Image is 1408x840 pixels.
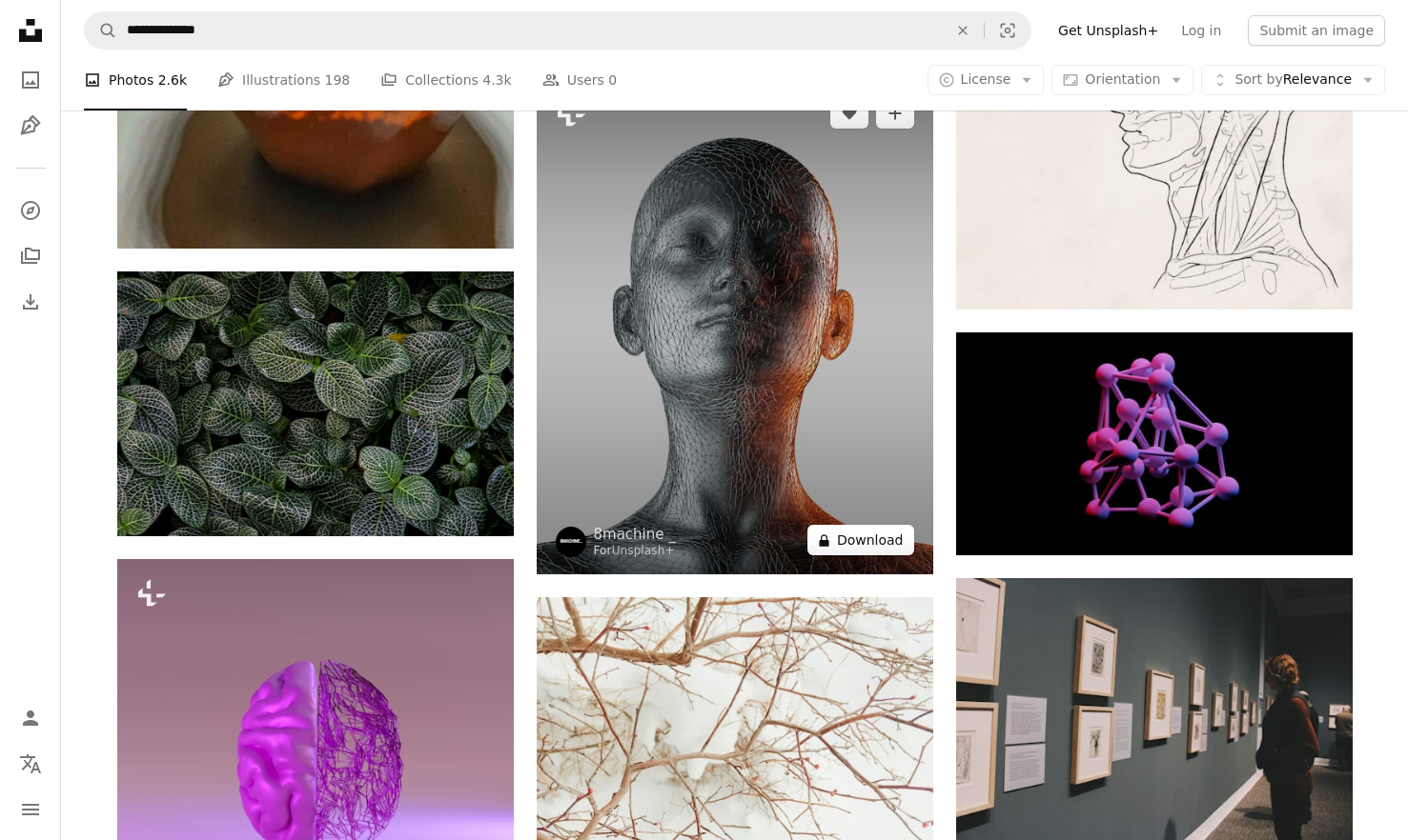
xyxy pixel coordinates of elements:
a: Explore [11,191,50,230]
button: Menu [11,790,50,829]
img: a group of green cactus [117,271,514,535]
span: 198 [325,70,351,90]
button: Add to Collection [876,98,914,129]
img: Go to 8machine _'s profile [556,527,586,557]
a: Illustrations 198 [217,50,350,110]
a: Illustrations [11,107,50,145]
a: Collections 4.3k [380,50,511,110]
span: Orientation [1085,71,1160,87]
a: Log in / Sign up [11,699,50,737]
button: Search Unsplash [85,12,117,49]
button: Clear [942,12,984,49]
span: Sort by [1235,71,1282,87]
a: Collections [11,237,50,275]
button: License [928,65,1045,95]
button: Download [807,525,914,555]
span: Relevance [1235,70,1352,90]
a: Photos [11,61,50,99]
a: Log in [1170,15,1233,46]
a: 8machine _ [594,525,676,544]
a: a group of pink and blue balls on a black background [956,435,1353,452]
span: License [961,71,1011,87]
a: Home — Unsplash [11,11,50,53]
button: Language [11,745,50,783]
a: Unsplash+ [612,544,675,557]
span: 4.3k [482,70,511,90]
button: Orientation [1051,65,1194,95]
a: woman looking at wall frames [956,701,1353,718]
button: Visual search [985,12,1030,49]
img: a 3d image of a man's head and neck [537,79,933,574]
span: 0 [608,70,617,90]
button: Sort byRelevance [1201,65,1385,95]
a: a computer generated image of a purple brain [117,748,514,765]
a: Get Unsplash+ [1047,15,1170,46]
button: Like [830,98,868,129]
a: a 3d image of a man's head and neck [537,318,933,335]
img: a group of pink and blue balls on a black background [956,332,1353,555]
form: Find visuals sitewide [84,11,1031,50]
a: Download History [11,283,50,321]
div: For [594,544,676,559]
button: Submit an image [1248,15,1385,46]
a: a group of green cactus [117,395,514,412]
a: Users 0 [542,50,618,110]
